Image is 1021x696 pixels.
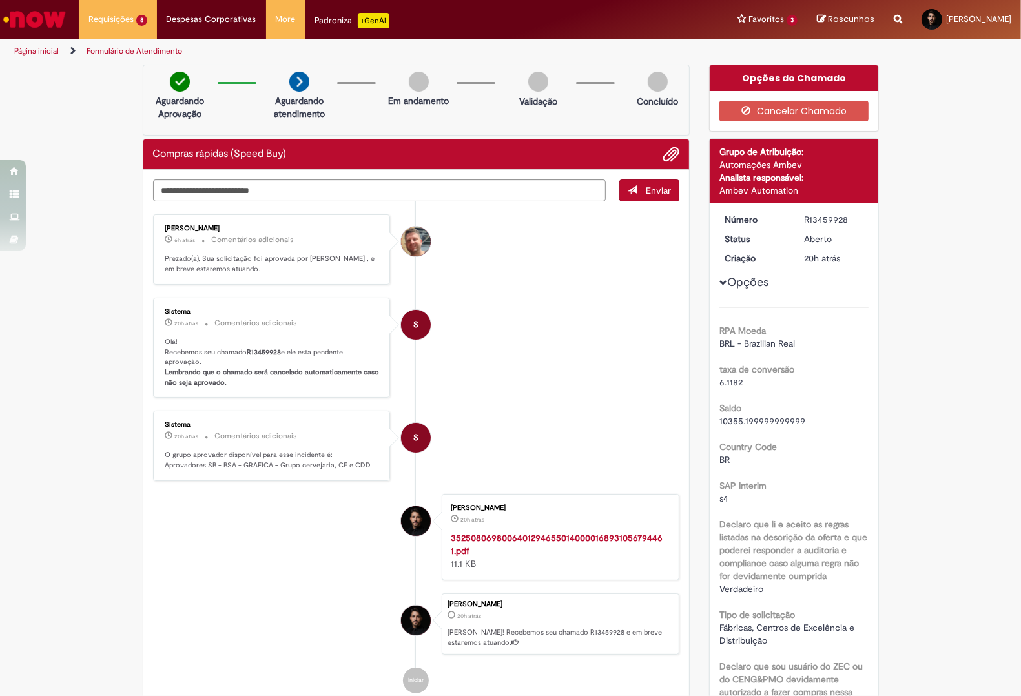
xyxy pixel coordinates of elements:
span: S [413,422,418,453]
div: [PERSON_NAME] [448,600,672,608]
span: 3 [787,15,798,26]
span: 20h atrás [804,252,840,264]
span: [PERSON_NAME] [946,14,1011,25]
textarea: Digite sua mensagem aqui... [153,179,606,202]
button: Cancelar Chamado [719,101,869,121]
img: check-circle-green.png [170,72,190,92]
div: System [401,423,431,453]
div: Analista responsável: [719,171,869,184]
a: Rascunhos [817,14,874,26]
img: img-circle-grey.png [528,72,548,92]
p: Validação [519,95,557,108]
b: Saldo [719,402,741,414]
div: 11.1 KB [451,531,666,570]
span: Favoritos [748,13,784,26]
a: Formulário de Atendimento [87,46,182,56]
span: Requisições [88,13,134,26]
time: 28/08/2025 19:09:07 [175,433,199,440]
span: Rascunhos [828,13,874,25]
p: O grupo aprovador disponível para esse incidente é: Aprovadores SB - BSA - GRAFICA - Grupo cervej... [165,450,380,470]
span: BR [719,454,730,466]
span: 6.1182 [719,376,743,388]
time: 28/08/2025 19:08:58 [804,252,840,264]
span: 10355.199999999999 [719,415,805,427]
a: 35250806980064012946550140000168931056794461.pdf [451,532,663,557]
span: 6h atrás [175,236,196,244]
div: [PERSON_NAME] [165,225,380,232]
span: 20h atrás [460,516,484,524]
b: Declaro que li e aceito as regras listadas na descrição da oferta e que poderei responder a audit... [719,518,867,582]
p: +GenAi [358,13,389,28]
div: Sistema [165,421,380,429]
time: 28/08/2025 19:08:56 [460,516,484,524]
div: Automações Ambev [719,158,869,171]
button: Enviar [619,179,679,201]
p: Em andamento [388,94,449,107]
p: [PERSON_NAME]! Recebemos seu chamado R13459928 e em breve estaremos atuando. [448,628,672,648]
div: [PERSON_NAME] [451,504,666,512]
div: Ambev Automation [719,184,869,197]
p: Aguardando Aprovação [149,94,211,120]
b: RPA Moeda [719,325,766,336]
b: Country Code [719,441,777,453]
small: Comentários adicionais [212,234,294,245]
div: Diego Peres [401,227,431,256]
div: Grupo de Atribuição: [719,145,869,158]
div: 28/08/2025 19:08:58 [804,252,864,265]
span: Enviar [646,185,671,196]
b: Lembrando que o chamado será cancelado automaticamente caso não seja aprovado. [165,367,382,387]
p: Concluído [637,95,678,108]
div: Pedro Lucas Braga Gomes [401,606,431,635]
li: Pedro Lucas Braga Gomes [153,593,680,655]
span: Verdadeiro [719,583,763,595]
p: Aguardando atendimento [268,94,331,120]
dt: Status [715,232,794,245]
span: BRL - Brazilian Real [719,338,795,349]
span: 20h atrás [175,320,199,327]
b: taxa de conversão [719,363,794,375]
img: arrow-next.png [289,72,309,92]
div: Pedro Lucas Braga Gomes [401,506,431,536]
div: Opções do Chamado [710,65,878,91]
span: 8 [136,15,147,26]
span: More [276,13,296,26]
span: Despesas Corporativas [167,13,256,26]
div: Sistema [165,308,380,316]
small: Comentários adicionais [215,318,298,329]
span: S [413,309,418,340]
time: 28/08/2025 19:09:10 [175,320,199,327]
dt: Criação [715,252,794,265]
span: s4 [719,493,728,504]
p: Olá! Recebemos seu chamado e ele esta pendente aprovação. [165,337,380,388]
dt: Número [715,213,794,226]
div: Padroniza [315,13,389,28]
b: SAP Interim [719,480,767,491]
button: Adicionar anexos [663,146,679,163]
time: 28/08/2025 19:08:58 [457,612,481,620]
div: System [401,310,431,340]
span: Fábricas, Centros de Excelência e Distribuição [719,622,857,646]
span: 20h atrás [175,433,199,440]
h2: Compras rápidas (Speed Buy) Histórico de tíquete [153,148,287,160]
div: R13459928 [804,213,864,226]
img: img-circle-grey.png [409,72,429,92]
p: Prezado(a), Sua solicitação foi aprovada por [PERSON_NAME] , e em breve estaremos atuando. [165,254,380,274]
b: R13459928 [247,347,282,357]
div: Aberto [804,232,864,245]
ul: Trilhas de página [10,39,671,63]
img: ServiceNow [1,6,68,32]
span: 20h atrás [457,612,481,620]
a: Página inicial [14,46,59,56]
b: Tipo de solicitação [719,609,795,620]
small: Comentários adicionais [215,431,298,442]
img: img-circle-grey.png [648,72,668,92]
